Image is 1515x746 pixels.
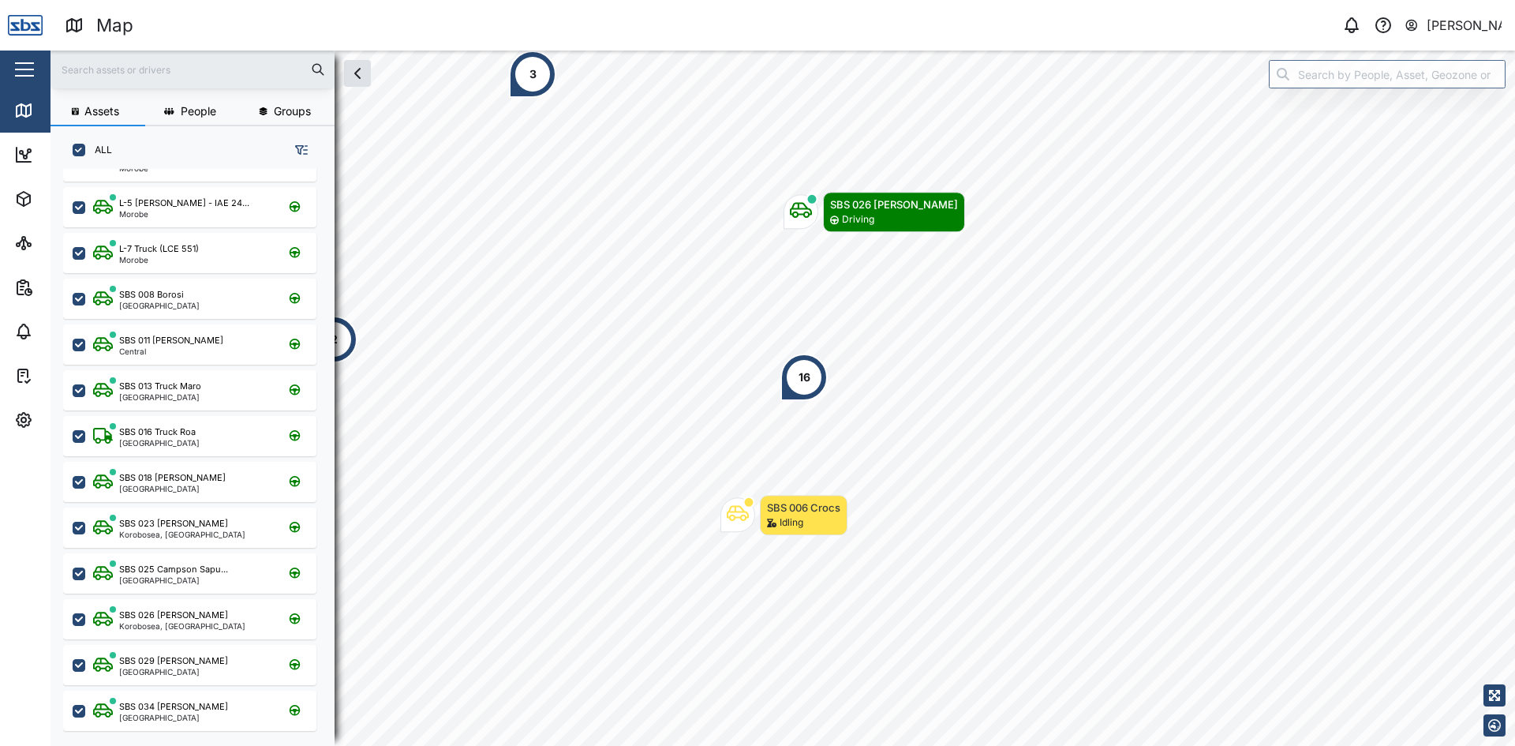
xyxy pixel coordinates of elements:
[50,51,1515,746] canvas: Map
[1269,60,1506,88] input: Search by People, Asset, Geozone or Place
[8,8,43,43] img: Main Logo
[119,210,249,218] div: Morobe
[41,146,112,163] div: Dashboard
[119,668,228,676] div: [GEOGRAPHIC_DATA]
[119,302,200,309] div: [GEOGRAPHIC_DATA]
[119,288,184,302] div: SBS 008 Borosi
[84,106,119,117] span: Assets
[119,622,245,630] div: Korobosea, [GEOGRAPHIC_DATA]
[529,66,537,83] div: 3
[119,485,226,493] div: [GEOGRAPHIC_DATA]
[720,495,847,535] div: Map marker
[119,164,224,172] div: Morobe
[41,279,95,296] div: Reports
[63,169,334,733] div: grid
[119,393,201,401] div: [GEOGRAPHIC_DATA]
[119,256,199,264] div: Morobe
[119,576,228,584] div: [GEOGRAPHIC_DATA]
[119,425,196,439] div: SBS 016 Truck Roa
[784,192,965,232] div: Map marker
[119,471,226,485] div: SBS 018 [PERSON_NAME]
[119,242,199,256] div: L-7 Truck (LCE 551)
[119,563,228,576] div: SBS 025 Campson Sapu...
[119,334,223,347] div: SBS 011 [PERSON_NAME]
[119,530,245,538] div: Korobosea, [GEOGRAPHIC_DATA]
[119,439,200,447] div: [GEOGRAPHIC_DATA]
[1404,14,1502,36] button: [PERSON_NAME]
[119,700,228,714] div: SBS 034 [PERSON_NAME]
[41,411,97,429] div: Settings
[41,102,77,119] div: Map
[1427,16,1502,36] div: [PERSON_NAME]
[119,654,228,668] div: SBS 029 [PERSON_NAME]
[830,197,958,212] div: SBS 026 [PERSON_NAME]
[119,517,228,530] div: SBS 023 [PERSON_NAME]
[119,347,223,355] div: Central
[767,500,840,515] div: SBS 006 Crocs
[119,380,201,393] div: SBS 013 Truck Maro
[842,212,874,227] div: Driving
[780,515,803,530] div: Idling
[799,369,810,386] div: 16
[85,144,112,156] label: ALL
[41,234,79,252] div: Sites
[41,367,84,384] div: Tasks
[60,58,325,81] input: Search assets or drivers
[119,609,228,622] div: SBS 026 [PERSON_NAME]
[509,51,556,98] div: Map marker
[119,197,249,210] div: L-5 [PERSON_NAME] - IAE 24...
[181,106,216,117] span: People
[780,354,828,401] div: Map marker
[96,12,133,39] div: Map
[274,106,311,117] span: Groups
[41,323,90,340] div: Alarms
[119,714,228,722] div: [GEOGRAPHIC_DATA]
[41,190,90,208] div: Assets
